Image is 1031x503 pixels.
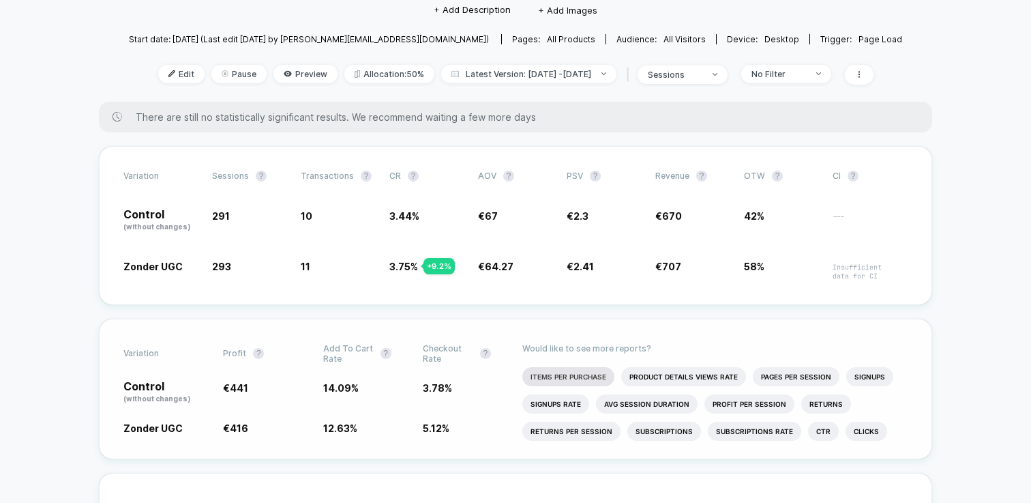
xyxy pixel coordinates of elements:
span: Edit [158,65,205,83]
img: end [222,70,228,77]
span: AOV [478,171,496,181]
span: 58% [744,261,764,272]
span: CR [389,171,401,181]
span: Variation [123,343,198,364]
img: edit [168,70,175,77]
li: Profit Per Session [704,394,794,414]
button: ? [361,171,372,182]
span: € [478,210,498,222]
button: ? [256,171,267,182]
span: € [655,261,681,272]
p: Control [123,209,198,232]
button: ? [253,348,264,359]
button: ? [848,171,858,182]
button: ? [503,171,514,182]
li: Subscriptions [627,422,701,441]
p: Would like to see more reports? [522,343,908,354]
span: 416 [230,422,248,434]
li: Avg Session Duration [596,394,698,414]
span: Variation [123,171,198,182]
span: Latest Version: [DATE] - [DATE] [441,65,616,83]
span: 2.3 [573,210,588,222]
span: € [567,210,588,222]
span: 707 [662,261,681,272]
span: All Visitors [663,34,706,44]
img: rebalance [355,70,360,78]
span: € [478,261,513,272]
span: Pause [211,65,267,83]
span: 291 [212,210,230,222]
span: 64.27 [485,261,513,272]
span: 11 [301,261,310,272]
img: end [713,73,717,76]
button: ? [408,171,419,182]
span: Device: [716,34,809,44]
span: Zonder UGC [123,422,183,434]
li: Product Details Views Rate [621,367,746,386]
span: € [223,382,248,394]
div: Pages: [512,34,595,44]
span: Revenue [655,171,689,181]
li: Pages Per Session [753,367,839,386]
span: PSV [567,171,583,181]
span: | [623,65,638,85]
img: calendar [451,70,459,77]
span: Zonder UGC [123,261,183,272]
span: Transactions [301,171,354,181]
span: There are still no statistically significant results. We recommend waiting a few more days [136,111,905,123]
li: Items Per Purchase [522,367,614,386]
button: ? [480,348,491,359]
span: 67 [485,210,498,222]
span: Add To Cart Rate [323,343,374,364]
li: Signups [846,367,893,386]
li: Signups Rate [522,394,589,414]
span: 3.44 % [389,210,419,222]
p: Control [123,381,209,404]
button: ? [772,171,783,182]
span: Profit [223,348,246,358]
img: end [816,72,821,75]
button: ? [380,348,391,359]
span: --- [833,212,908,232]
span: Preview [273,65,338,83]
button: ? [696,171,707,182]
span: Start date: [DATE] (Last edit [DATE] by [PERSON_NAME][EMAIL_ADDRESS][DOMAIN_NAME]) [129,34,489,44]
span: Sessions [212,171,249,181]
li: Ctr [808,422,839,441]
span: 2.41 [573,261,594,272]
li: Returns Per Session [522,422,621,441]
div: No Filter [751,69,806,79]
span: 441 [230,382,248,394]
div: sessions [648,70,702,80]
img: end [601,72,606,75]
span: 3.78 % [423,382,452,394]
span: 14.09 % [323,382,359,394]
span: 10 [301,210,312,222]
span: 293 [212,261,231,272]
button: ? [590,171,601,182]
span: (without changes) [123,222,190,231]
span: 3.75 % [389,261,418,272]
li: Clicks [846,422,887,441]
div: Trigger: [820,34,902,44]
span: € [567,261,594,272]
span: Checkout Rate [423,343,473,364]
span: Allocation: 50% [344,65,434,83]
div: + 9.2 % [423,258,455,274]
span: + Add Description [434,3,511,17]
span: 42% [744,210,764,222]
li: Returns [801,394,851,414]
span: OTW [744,171,819,182]
li: Subscriptions Rate [708,422,801,441]
span: all products [547,34,595,44]
span: desktop [764,34,799,44]
div: Audience: [616,34,706,44]
span: 12.63 % [323,422,357,434]
span: 670 [662,210,682,222]
span: € [223,422,248,434]
span: (without changes) [123,394,190,403]
span: + Add Images [538,5,597,16]
span: Insufficient data for CI [833,263,908,281]
span: € [655,210,682,222]
span: CI [833,171,908,182]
